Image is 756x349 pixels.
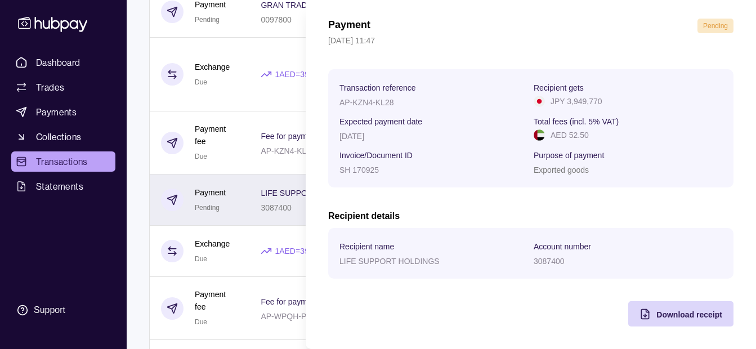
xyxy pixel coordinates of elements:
p: 3087400 [534,257,565,266]
p: [DATE] 11:47 [328,34,733,47]
p: AED 52.50 [551,129,589,141]
h1: Payment [328,19,370,33]
button: Download receipt [628,301,733,326]
p: SH 170925 [339,165,379,174]
p: Invoice/Document ID [339,151,413,160]
p: Purpose of payment [534,151,604,160]
p: Total fees (incl. 5% VAT) [534,117,619,126]
p: Expected payment date [339,117,422,126]
p: JPY 3,949,770 [551,95,602,108]
span: Pending [703,22,728,30]
img: ae [534,129,545,141]
p: Exported goods [534,165,589,174]
img: jp [534,96,545,107]
p: Transaction reference [339,83,416,92]
p: [DATE] [339,132,364,141]
p: Recipient name [339,242,394,251]
p: Recipient gets [534,83,584,92]
p: Account number [534,242,591,251]
h2: Recipient details [328,210,733,222]
p: LIFE SUPPORT HOLDINGS [339,257,440,266]
span: Download receipt [656,310,722,319]
p: AP-KZN4-KL28 [339,98,393,107]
